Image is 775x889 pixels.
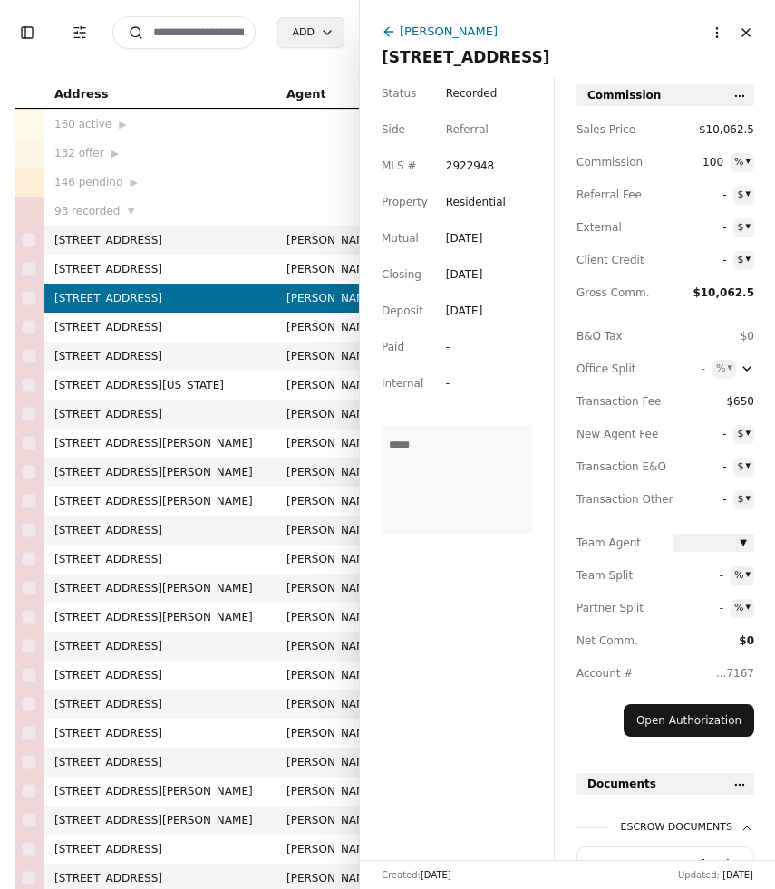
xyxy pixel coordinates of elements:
span: Transaction Fee [576,392,658,411]
span: [DATE] [722,870,753,880]
div: [PERSON_NAME] [400,22,498,41]
div: ▾ [745,490,751,507]
div: ▾ [745,458,751,474]
span: Net Comm. [576,632,658,650]
td: [STREET_ADDRESS][PERSON_NAME] [44,429,276,458]
span: Internal [382,374,423,392]
div: ▾ [745,599,751,615]
td: [STREET_ADDRESS] [44,313,276,342]
td: [PERSON_NAME] [276,371,406,400]
td: [STREET_ADDRESS][PERSON_NAME] [44,487,276,516]
td: [PERSON_NAME] [276,429,406,458]
span: ▼ [740,536,747,551]
div: Escrow Documents [620,820,754,836]
div: 160 active [54,115,265,133]
div: - [446,374,479,392]
td: [PERSON_NAME] [276,226,406,255]
td: [PERSON_NAME] [276,458,406,487]
div: - [446,338,479,356]
td: [PERSON_NAME] [276,545,406,574]
td: [PERSON_NAME] [276,661,406,690]
button: % [731,566,754,585]
td: [STREET_ADDRESS] [44,835,276,864]
span: Account # [576,664,658,682]
div: Created: [382,868,451,882]
span: 100 [673,153,723,171]
span: Referral Fee [576,186,658,204]
div: [DATE] [446,229,483,247]
span: Mutual [382,229,419,247]
button: % [731,599,754,617]
button: $ [733,218,754,237]
span: [DATE] [421,870,451,880]
span: Commission [587,86,661,104]
div: 146 pending [54,173,265,191]
td: [STREET_ADDRESS][PERSON_NAME] [44,603,276,632]
span: ▶ [111,146,119,162]
td: [PERSON_NAME] [276,835,406,864]
div: ▾ [745,218,751,235]
span: Residential [446,193,506,211]
span: ...7167 [716,667,754,680]
td: [PERSON_NAME] [276,342,406,371]
span: - [673,490,726,508]
td: [STREET_ADDRESS] [44,342,276,371]
td: [STREET_ADDRESS][PERSON_NAME] [44,777,276,806]
span: Client Credit [576,251,658,269]
div: ▾ [727,360,732,376]
button: Add [277,17,344,48]
td: [PERSON_NAME] [276,632,406,661]
button: Escrow Documents [576,820,754,846]
td: [STREET_ADDRESS][PERSON_NAME] [44,806,276,835]
td: [STREET_ADDRESS] [44,516,276,545]
span: Recorded [446,84,497,102]
div: Referral [446,121,489,139]
span: New Agent Fee [576,425,658,443]
td: [PERSON_NAME] [276,516,406,545]
span: - [673,218,726,237]
span: $10,062.5 [673,121,754,139]
div: Office Split [576,360,658,378]
button: Open Authorization [624,704,754,737]
button: % [731,153,754,171]
span: - [673,599,723,617]
span: Sales Price [576,121,658,139]
span: Team Agent [576,534,658,552]
span: Partner Split [576,599,658,617]
td: [STREET_ADDRESS][US_STATE] [44,371,276,400]
span: Closing [382,266,421,284]
span: 93 recorded [54,202,120,220]
span: $0 [739,634,754,647]
span: B&O Tax [576,327,658,345]
td: [PERSON_NAME] [276,748,406,777]
td: [STREET_ADDRESS] [44,545,276,574]
span: ▶ [131,175,138,191]
td: [STREET_ADDRESS] [44,690,276,719]
span: ▶ [119,117,126,133]
span: Gross Comm. [576,284,658,302]
span: - [673,251,726,269]
span: Status [382,84,416,102]
span: Side [382,121,405,139]
div: ▾ [745,153,751,169]
div: Updated: [678,868,753,882]
span: $650 [673,392,754,411]
td: [STREET_ADDRESS] [44,284,276,313]
button: $ [733,251,754,269]
td: [PERSON_NAME] [276,719,406,748]
span: Deposit [382,302,423,320]
span: Address [54,84,108,104]
div: [DATE] [446,302,483,320]
td: [STREET_ADDRESS] [44,226,276,255]
span: [STREET_ADDRESS] [382,44,753,70]
td: [STREET_ADDRESS] [44,748,276,777]
span: Commission [576,153,658,171]
span: - [673,186,726,204]
span: 2922948 [446,157,532,175]
span: $10,062.5 [693,286,754,299]
span: ▼ [127,203,134,219]
span: - [673,458,726,476]
button: $ [733,186,754,204]
span: External [576,218,658,237]
td: [STREET_ADDRESS] [44,661,276,690]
